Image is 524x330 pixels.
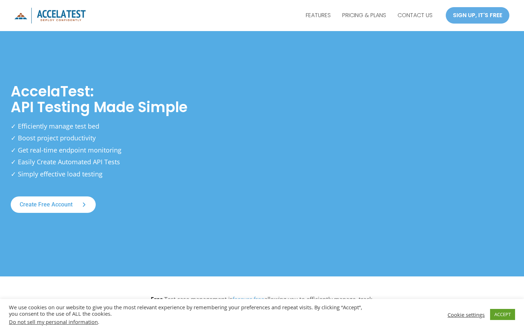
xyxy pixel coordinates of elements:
[233,295,264,303] a: forever free
[151,294,374,315] p: Test case management is allowing you to efficiently manage, track, collaborate, and organize your...
[151,295,163,303] strong: Free
[300,6,438,24] nav: Site Navigation
[448,311,485,318] a: Cookie settings
[262,76,521,221] iframe: AccelaTest Explained in 2 Minutes
[11,120,198,180] p: ✓ Efficiently manage test bed ✓ Boost project productivity ✓ Get real-time endpoint monitoring ✓ ...
[300,6,336,24] a: FEATURES
[11,84,255,115] h1: AccelaTest: API Testing Made Simple
[11,196,96,213] a: Create free account
[20,202,73,207] span: Create free account
[445,7,510,24] a: SIGN UP, IT'S FREE
[14,7,86,24] img: icon
[490,309,515,320] a: ACCEPT
[336,6,392,24] a: PRICING & PLANS
[9,319,363,325] div: .
[9,304,363,325] div: We use cookies on our website to give you the most relevant experience by remembering your prefer...
[9,318,98,325] a: Do not sell my personal information
[14,11,86,19] a: AccelaTest
[392,6,438,24] a: CONTACT US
